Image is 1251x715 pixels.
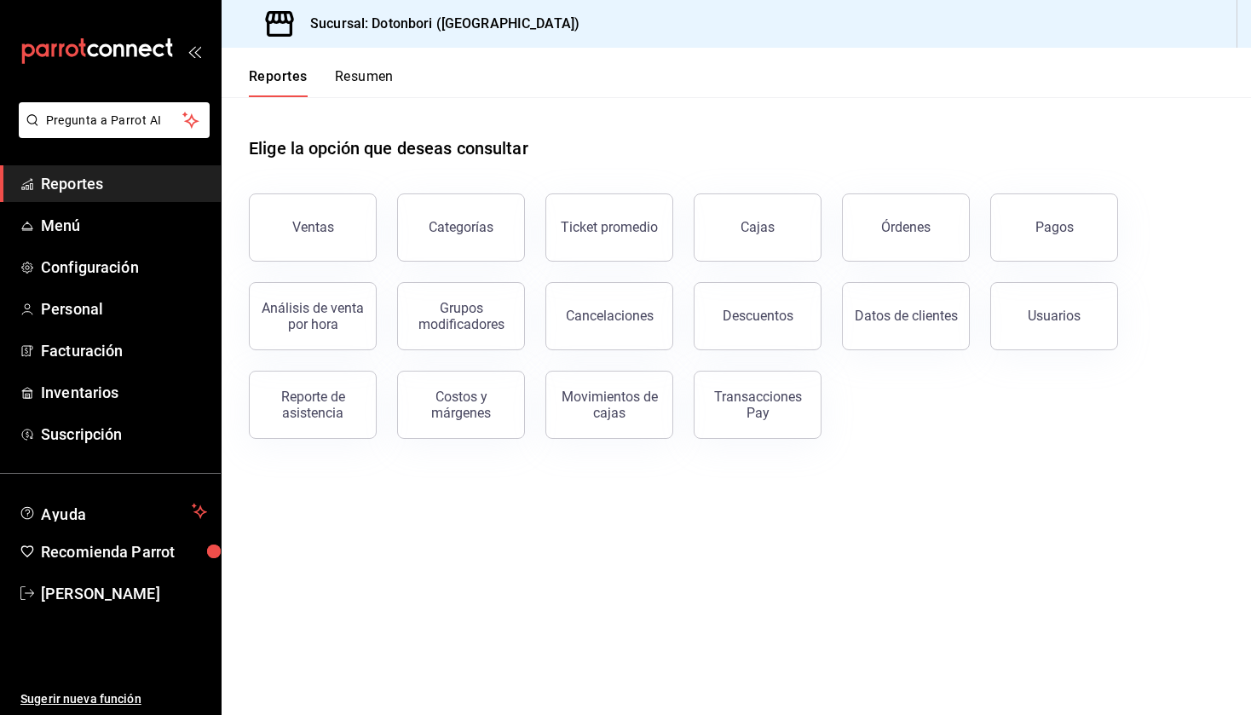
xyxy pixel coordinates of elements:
[41,214,207,237] span: Menú
[408,300,514,332] div: Grupos modificadores
[41,423,207,446] span: Suscripción
[556,389,662,421] div: Movimientos de cajas
[1035,219,1074,235] div: Pagos
[694,193,822,262] button: Cajas
[41,540,207,563] span: Recomienda Parrot
[249,371,377,439] button: Reporte de asistencia
[297,14,579,34] h3: Sucursal: Dotonbori ([GEOGRAPHIC_DATA])
[429,219,493,235] div: Categorías
[19,102,210,138] button: Pregunta a Parrot AI
[46,112,183,130] span: Pregunta a Parrot AI
[249,282,377,350] button: Análisis de venta por hora
[694,282,822,350] button: Descuentos
[41,501,185,522] span: Ayuda
[545,193,673,262] button: Ticket promedio
[842,282,970,350] button: Datos de clientes
[561,219,658,235] div: Ticket promedio
[292,219,334,235] div: Ventas
[249,68,394,97] div: navigation tabs
[187,44,201,58] button: open_drawer_menu
[397,193,525,262] button: Categorías
[249,68,308,97] button: Reportes
[20,690,207,708] span: Sugerir nueva función
[855,308,958,324] div: Datos de clientes
[41,582,207,605] span: [PERSON_NAME]
[566,308,654,324] div: Cancelaciones
[12,124,210,141] a: Pregunta a Parrot AI
[990,193,1118,262] button: Pagos
[881,219,931,235] div: Órdenes
[842,193,970,262] button: Órdenes
[249,193,377,262] button: Ventas
[705,389,810,421] div: Transacciones Pay
[41,297,207,320] span: Personal
[397,282,525,350] button: Grupos modificadores
[545,282,673,350] button: Cancelaciones
[723,308,793,324] div: Descuentos
[260,389,366,421] div: Reporte de asistencia
[41,172,207,195] span: Reportes
[1028,308,1081,324] div: Usuarios
[260,300,366,332] div: Análisis de venta por hora
[545,371,673,439] button: Movimientos de cajas
[408,389,514,421] div: Costos y márgenes
[41,256,207,279] span: Configuración
[41,339,207,362] span: Facturación
[694,371,822,439] button: Transacciones Pay
[41,381,207,404] span: Inventarios
[335,68,394,97] button: Resumen
[741,219,775,235] div: Cajas
[990,282,1118,350] button: Usuarios
[397,371,525,439] button: Costos y márgenes
[249,136,528,161] h1: Elige la opción que deseas consultar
